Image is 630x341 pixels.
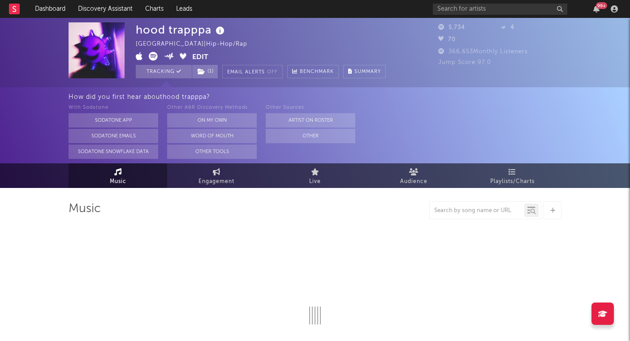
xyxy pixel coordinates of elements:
[69,129,158,143] button: Sodatone Emails
[69,163,167,188] a: Music
[596,2,607,9] div: 99 +
[136,39,268,50] div: [GEOGRAPHIC_DATA] | Hip-Hop/Rap
[266,129,355,143] button: Other
[69,145,158,159] button: Sodatone Snowflake Data
[300,67,334,77] span: Benchmark
[266,113,355,128] button: Artist on Roster
[266,163,364,188] a: Live
[354,69,381,74] span: Summary
[266,102,355,113] div: Other Sources
[343,65,386,78] button: Summary
[438,49,528,55] span: 366,653 Monthly Listeners
[438,60,491,65] span: Jump Score: 97.0
[593,5,600,13] button: 99+
[438,37,456,43] span: 70
[110,176,126,187] span: Music
[222,65,283,78] button: Email AlertsOff
[309,176,321,187] span: Live
[167,113,257,128] button: On My Own
[430,207,524,214] input: Search by song name or URL
[500,25,514,30] span: 4
[438,25,465,30] span: 5,734
[192,65,218,78] span: ( 1 )
[364,163,463,188] a: Audience
[136,65,192,78] button: Tracking
[167,163,266,188] a: Engagement
[167,102,257,113] div: Other A&R Discovery Methods
[433,4,567,15] input: Search for artists
[69,113,158,128] button: Sodatone App
[136,22,227,37] div: hood trapppa
[69,92,630,102] div: How did you first hear about hood trapppa ?
[192,52,208,63] button: Edit
[490,176,535,187] span: Playlists/Charts
[267,70,278,75] em: Off
[192,65,218,78] button: (1)
[198,176,234,187] span: Engagement
[287,65,339,78] a: Benchmark
[400,176,427,187] span: Audience
[463,163,561,188] a: Playlists/Charts
[69,102,158,113] div: With Sodatone
[167,129,257,143] button: Word Of Mouth
[167,145,257,159] button: Other Tools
